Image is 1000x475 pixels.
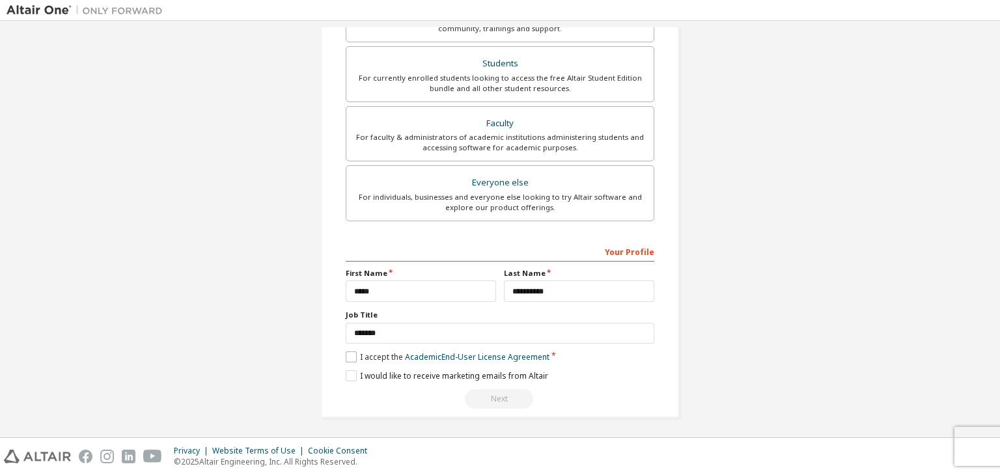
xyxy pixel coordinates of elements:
label: I would like to receive marketing emails from Altair [346,370,548,381]
a: Academic End-User License Agreement [405,351,549,362]
div: Everyone else [354,174,646,192]
img: Altair One [7,4,169,17]
p: © 2025 Altair Engineering, Inc. All Rights Reserved. [174,456,375,467]
div: Cookie Consent [308,446,375,456]
label: I accept the [346,351,549,362]
div: For individuals, businesses and everyone else looking to try Altair software and explore our prod... [354,192,646,213]
div: For faculty & administrators of academic institutions administering students and accessing softwa... [354,132,646,153]
label: First Name [346,268,496,278]
div: Faculty [354,115,646,133]
div: For currently enrolled students looking to access the free Altair Student Edition bundle and all ... [354,73,646,94]
div: Your Profile [346,241,654,262]
img: instagram.svg [100,450,114,463]
img: youtube.svg [143,450,162,463]
img: facebook.svg [79,450,92,463]
div: Read and acccept EULA to continue [346,389,654,409]
div: Privacy [174,446,212,456]
div: Students [354,55,646,73]
img: altair_logo.svg [4,450,71,463]
div: Website Terms of Use [212,446,308,456]
label: Job Title [346,310,654,320]
label: Last Name [504,268,654,278]
img: linkedin.svg [122,450,135,463]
